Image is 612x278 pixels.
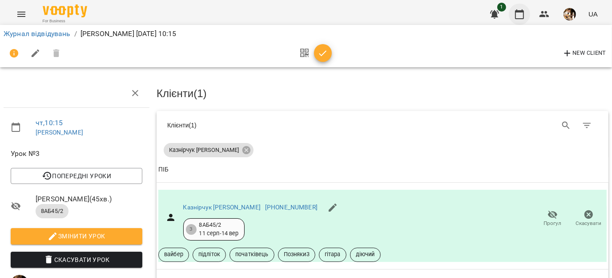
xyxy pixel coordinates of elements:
[585,6,601,22] button: UA
[11,228,142,244] button: Змінити урок
[164,146,244,154] span: Казнірчук [PERSON_NAME]
[560,46,608,61] button: New Client
[183,204,261,211] a: Казнірчук [PERSON_NAME]
[588,9,598,19] span: UA
[278,250,315,258] span: Позняки3
[186,224,197,235] div: 3
[81,29,177,39] p: [PERSON_NAME] [DATE] 10:15
[74,29,77,39] li: /
[18,254,135,265] span: Скасувати Урок
[4,29,71,38] a: Журнал відвідувань
[319,250,346,258] span: гітара
[18,231,135,241] span: Змінити урок
[535,206,571,231] button: Прогул
[164,143,254,157] div: Казнірчук [PERSON_NAME]
[18,171,135,181] span: Попередні уроки
[193,250,225,258] span: підліток
[158,164,169,175] div: Sort
[230,250,274,258] span: початківець
[157,111,608,139] div: Table Toolbar
[564,8,576,20] img: 0162ea527a5616b79ea1cf03ccdd73a5.jpg
[11,252,142,268] button: Скасувати Урок
[43,4,87,17] img: Voopty Logo
[11,168,142,184] button: Попередні уроки
[199,221,239,237] div: 8АБ45/2 11 серп - 14 вер
[576,220,602,227] span: Скасувати
[497,3,506,12] span: 1
[544,220,562,227] span: Прогул
[11,148,142,159] span: Урок №3
[265,204,318,211] a: [PHONE_NUMBER]
[11,4,32,25] button: Menu
[36,119,63,127] a: чт , 10:15
[158,164,169,175] div: ПІБ
[571,206,607,231] button: Скасувати
[556,115,577,136] button: Search
[36,129,83,136] a: [PERSON_NAME]
[36,194,142,204] span: [PERSON_NAME] ( 45 хв. )
[159,250,189,258] span: вайбер
[158,164,607,175] span: ПІБ
[4,29,608,39] nav: breadcrumb
[157,88,608,99] h3: Клієнти ( 1 )
[350,250,380,258] span: діючий
[562,48,606,59] span: New Client
[43,18,87,24] span: For Business
[167,121,376,130] div: Клієнти ( 1 )
[576,115,598,136] button: Фільтр
[36,207,68,215] span: 8АБ45/2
